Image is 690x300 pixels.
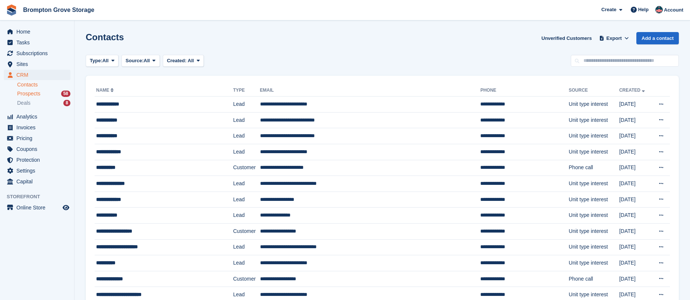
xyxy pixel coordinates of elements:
[4,59,70,69] a: menu
[16,202,61,213] span: Online Store
[233,128,260,144] td: Lead
[569,85,619,97] th: Source
[16,26,61,37] span: Home
[480,85,569,97] th: Phone
[4,176,70,187] a: menu
[619,97,652,113] td: [DATE]
[20,4,97,16] a: Brompton Grove Storage
[233,192,260,208] td: Lead
[619,271,652,287] td: [DATE]
[16,122,61,133] span: Invoices
[569,128,619,144] td: Unit type interest
[17,99,70,107] a: Deals 8
[619,128,652,144] td: [DATE]
[4,165,70,176] a: menu
[619,88,646,93] a: Created
[664,6,683,14] span: Account
[569,112,619,128] td: Unit type interest
[17,90,40,97] span: Prospects
[4,26,70,37] a: menu
[102,57,109,64] span: All
[4,144,70,154] a: menu
[16,70,61,80] span: CRM
[569,97,619,113] td: Unit type interest
[233,144,260,160] td: Lead
[4,111,70,122] a: menu
[16,37,61,48] span: Tasks
[167,58,187,63] span: Created:
[619,192,652,208] td: [DATE]
[619,160,652,176] td: [DATE]
[16,165,61,176] span: Settings
[598,32,630,44] button: Export
[4,133,70,143] a: menu
[619,176,652,192] td: [DATE]
[86,32,124,42] h1: Contacts
[144,57,150,64] span: All
[569,144,619,160] td: Unit type interest
[601,6,616,13] span: Create
[619,208,652,224] td: [DATE]
[96,88,115,93] a: Name
[233,239,260,255] td: Lead
[233,85,260,97] th: Type
[638,6,649,13] span: Help
[569,239,619,255] td: Unit type interest
[655,6,663,13] img: Heidi Bingham
[4,70,70,80] a: menu
[538,32,595,44] a: Unverified Customers
[569,176,619,192] td: Unit type interest
[569,208,619,224] td: Unit type interest
[61,91,70,97] div: 58
[16,176,61,187] span: Capital
[90,57,102,64] span: Type:
[569,255,619,271] td: Unit type interest
[16,144,61,154] span: Coupons
[4,202,70,213] a: menu
[619,223,652,239] td: [DATE]
[16,155,61,165] span: Protection
[569,160,619,176] td: Phone call
[4,37,70,48] a: menu
[260,85,481,97] th: Email
[233,271,260,287] td: Customer
[16,133,61,143] span: Pricing
[233,176,260,192] td: Lead
[126,57,143,64] span: Source:
[63,100,70,106] div: 8
[61,203,70,212] a: Preview store
[16,48,61,59] span: Subscriptions
[16,111,61,122] span: Analytics
[569,192,619,208] td: Unit type interest
[4,155,70,165] a: menu
[233,223,260,239] td: Customer
[569,271,619,287] td: Phone call
[619,144,652,160] td: [DATE]
[619,239,652,255] td: [DATE]
[233,112,260,128] td: Lead
[607,35,622,42] span: Export
[188,58,194,63] span: All
[4,122,70,133] a: menu
[619,112,652,128] td: [DATE]
[17,100,31,107] span: Deals
[233,255,260,271] td: Lead
[636,32,679,44] a: Add a contact
[233,97,260,113] td: Lead
[569,223,619,239] td: Unit type interest
[7,193,74,200] span: Storefront
[163,55,204,67] button: Created: All
[6,4,17,16] img: stora-icon-8386f47178a22dfd0bd8f6a31ec36ba5ce8667c1dd55bd0f319d3a0aa187defe.svg
[16,59,61,69] span: Sites
[4,48,70,59] a: menu
[619,255,652,271] td: [DATE]
[17,90,70,98] a: Prospects 58
[86,55,118,67] button: Type: All
[233,208,260,224] td: Lead
[233,160,260,176] td: Customer
[121,55,160,67] button: Source: All
[17,81,70,88] a: Contacts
